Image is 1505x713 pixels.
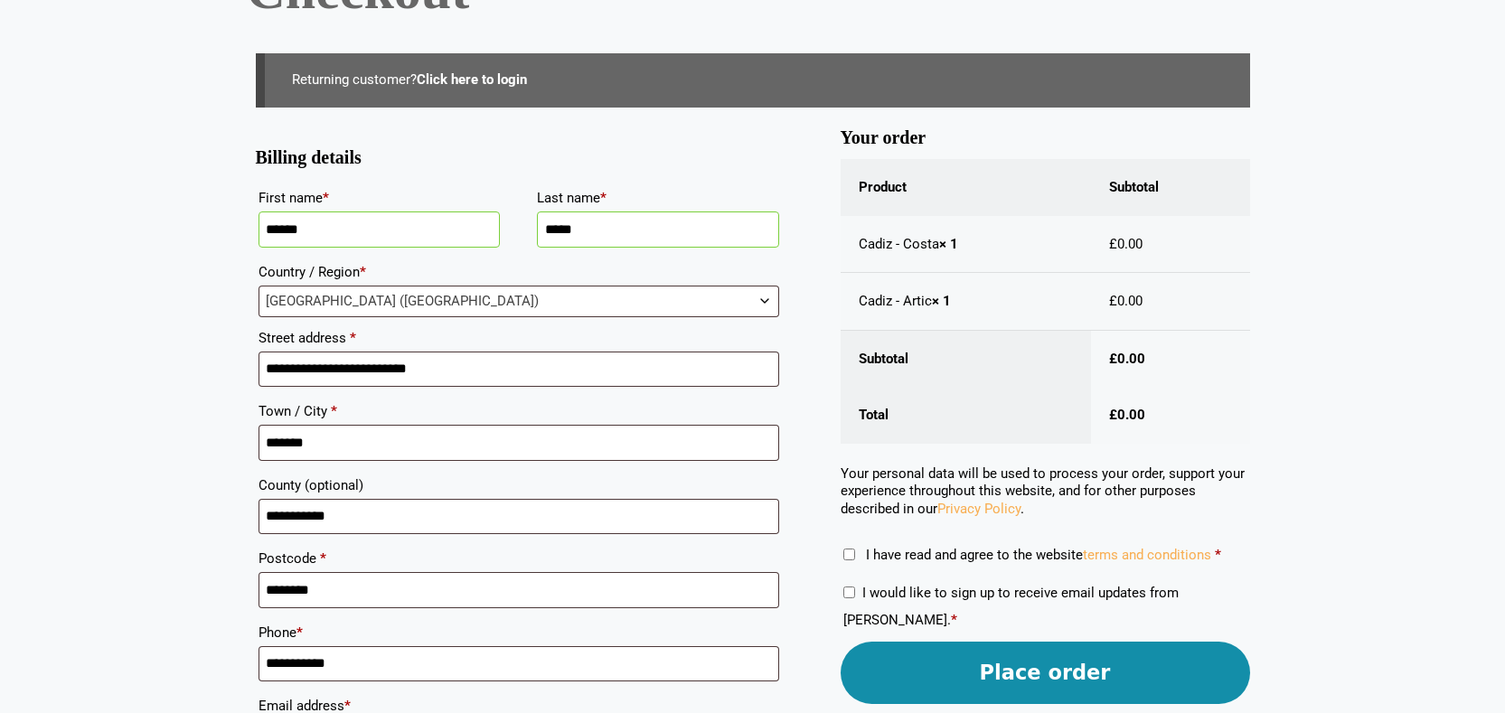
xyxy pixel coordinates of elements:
[1109,293,1143,309] bdi: 0.00
[841,159,1091,216] th: Product
[537,184,779,211] label: Last name
[259,545,779,572] label: Postcode
[841,387,1091,444] th: Total
[937,501,1021,517] a: Privacy Policy
[259,258,779,286] label: Country / Region
[841,216,1091,274] td: Cadiz - Costa
[843,585,1179,628] label: I would like to sign up to receive email updates from [PERSON_NAME].
[939,236,958,252] strong: × 1
[841,135,1250,142] h3: Your order
[259,286,779,317] span: Country / Region
[305,477,363,493] span: (optional)
[866,547,1211,563] span: I have read and agree to the website
[1109,407,1117,423] span: £
[1109,351,1117,367] span: £
[843,586,855,598] input: I would like to sign up to receive email updates from [PERSON_NAME].
[259,324,779,352] label: Street address
[259,619,779,646] label: Phone
[841,273,1091,331] td: Cadiz - Artic
[1083,547,1211,563] a: terms and conditions
[841,331,1091,388] th: Subtotal
[256,155,782,162] h3: Billing details
[1091,159,1250,216] th: Subtotal
[259,286,778,316] span: United Kingdom (UK)
[1109,351,1145,367] bdi: 0.00
[932,293,951,309] strong: × 1
[1215,547,1221,563] abbr: required
[841,642,1250,704] button: Place order
[1109,407,1145,423] bdi: 0.00
[259,184,501,211] label: First name
[1109,293,1117,309] span: £
[259,398,779,425] label: Town / City
[256,53,1250,108] div: Returning customer?
[1109,236,1117,252] span: £
[1109,236,1143,252] bdi: 0.00
[259,472,779,499] label: County
[841,465,1250,519] p: Your personal data will be used to process your order, support your experience throughout this we...
[417,71,527,88] a: Click here to login
[843,549,855,560] input: I have read and agree to the websiteterms and conditions *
